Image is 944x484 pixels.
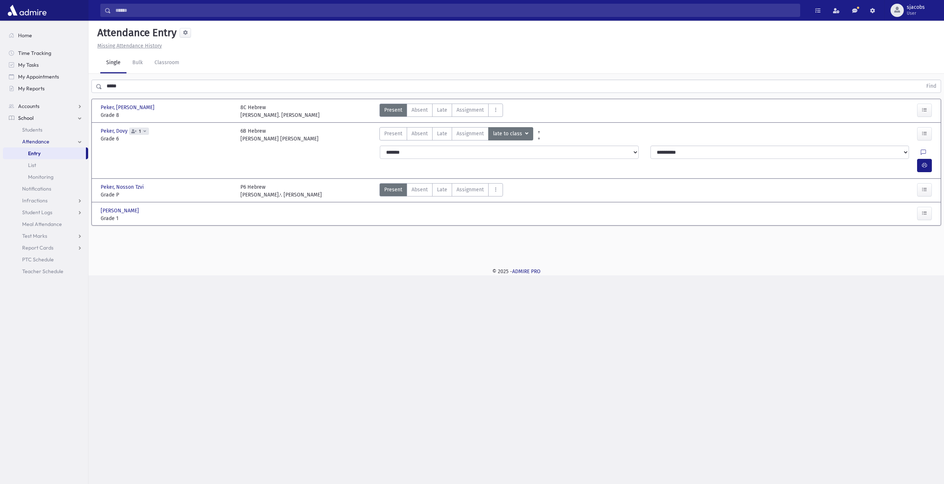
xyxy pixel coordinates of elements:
[18,115,34,121] span: School
[22,256,54,263] span: PTC Schedule
[3,29,88,41] a: Home
[3,230,88,242] a: Test Marks
[22,244,53,251] span: Report Cards
[437,186,447,194] span: Late
[18,85,45,92] span: My Reports
[457,130,484,137] span: Assignment
[240,127,319,143] div: 6B Hebrew [PERSON_NAME] [PERSON_NAME]
[22,138,49,145] span: Attendance
[3,136,88,147] a: Attendance
[101,183,145,191] span: Peker, Nosson Tzvi
[22,221,62,227] span: Meal Attendance
[412,186,428,194] span: Absent
[384,186,402,194] span: Present
[412,130,428,137] span: Absent
[3,183,88,195] a: Notifications
[22,209,52,216] span: Student Logs
[101,104,156,111] span: Peker, [PERSON_NAME]
[379,183,503,199] div: AttTypes
[18,50,51,56] span: Time Tracking
[3,218,88,230] a: Meal Attendance
[101,127,129,135] span: Peker, Dovy
[3,206,88,218] a: Student Logs
[457,106,484,114] span: Assignment
[101,111,233,119] span: Grade 8
[28,162,36,168] span: List
[100,268,932,275] div: © 2025 -
[3,112,88,124] a: School
[493,130,524,138] span: late to class
[3,59,88,71] a: My Tasks
[28,174,53,180] span: Monitoring
[3,124,88,136] a: Students
[22,197,48,204] span: Infractions
[3,159,88,171] a: List
[384,106,402,114] span: Present
[240,104,320,119] div: 8C Hebrew [PERSON_NAME]. [PERSON_NAME]
[18,103,39,109] span: Accounts
[437,130,447,137] span: Late
[3,171,88,183] a: Monitoring
[22,268,63,275] span: Teacher Schedule
[6,3,48,18] img: AdmirePro
[3,242,88,254] a: Report Cards
[384,130,402,137] span: Present
[512,268,541,275] a: ADMIRE PRO
[240,183,322,199] div: P6 Hebrew [PERSON_NAME].י. [PERSON_NAME]
[101,207,140,215] span: [PERSON_NAME]
[412,106,428,114] span: Absent
[126,53,149,73] a: Bulk
[28,150,41,157] span: Entry
[3,147,86,159] a: Entry
[22,126,42,133] span: Students
[18,32,32,39] span: Home
[3,100,88,112] a: Accounts
[3,47,88,59] a: Time Tracking
[94,27,177,39] h5: Attendance Entry
[22,185,51,192] span: Notifications
[101,215,233,222] span: Grade 1
[94,43,162,49] a: Missing Attendance History
[907,10,925,16] span: User
[907,4,925,10] span: sjacobs
[138,129,142,134] span: 1
[457,186,484,194] span: Assignment
[379,104,503,119] div: AttTypes
[100,53,126,73] a: Single
[3,254,88,265] a: PTC Schedule
[22,233,47,239] span: Test Marks
[3,71,88,83] a: My Appointments
[18,73,59,80] span: My Appointments
[97,43,162,49] u: Missing Attendance History
[149,53,185,73] a: Classroom
[101,135,233,143] span: Grade 6
[437,106,447,114] span: Late
[488,127,533,140] button: late to class
[101,191,233,199] span: Grade P
[111,4,800,17] input: Search
[3,265,88,277] a: Teacher Schedule
[922,80,941,93] button: Find
[379,127,533,143] div: AttTypes
[3,195,88,206] a: Infractions
[3,83,88,94] a: My Reports
[18,62,39,68] span: My Tasks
